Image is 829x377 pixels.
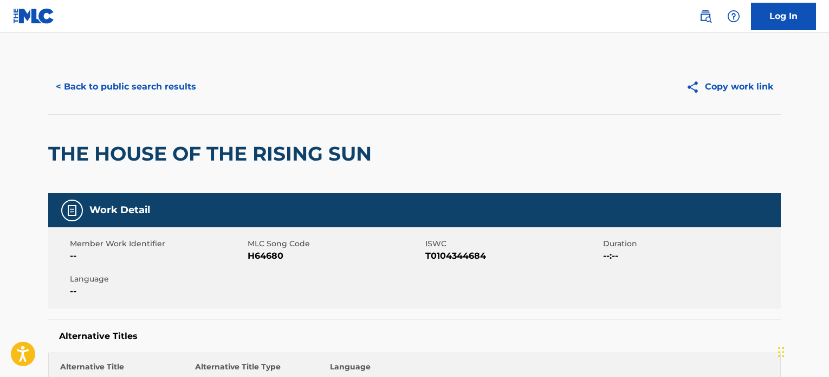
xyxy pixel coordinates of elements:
[751,3,816,30] a: Log In
[66,204,79,217] img: Work Detail
[695,5,716,27] a: Public Search
[70,250,245,263] span: --
[678,73,781,100] button: Copy work link
[603,250,778,263] span: --:--
[425,250,600,263] span: T0104344684
[70,238,245,250] span: Member Work Identifier
[89,204,150,216] h5: Work Detail
[778,336,785,368] div: Drag
[248,250,423,263] span: H64680
[48,73,204,100] button: < Back to public search results
[723,5,744,27] div: Help
[775,325,829,377] iframe: Chat Widget
[603,238,778,250] span: Duration
[59,331,770,342] h5: Alternative Titles
[13,8,55,24] img: MLC Logo
[686,80,705,94] img: Copy work link
[727,10,740,23] img: help
[699,10,712,23] img: search
[70,285,245,298] span: --
[248,238,423,250] span: MLC Song Code
[425,238,600,250] span: ISWC
[48,142,377,166] h2: THE HOUSE OF THE RISING SUN
[70,273,245,285] span: Language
